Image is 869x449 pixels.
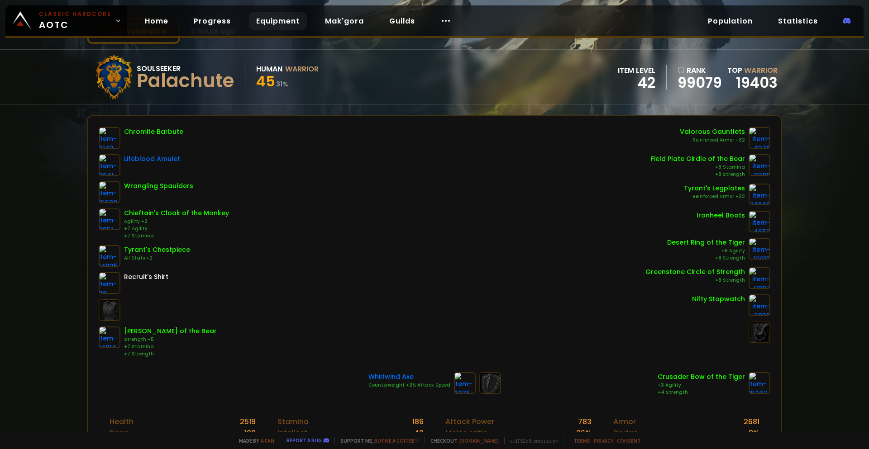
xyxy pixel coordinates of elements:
[249,12,307,30] a: Equipment
[124,350,217,358] div: +7 Strength
[368,372,450,382] div: Whirlwind Axe
[749,211,770,232] img: item-4653
[678,76,722,90] a: 99079
[124,181,193,191] div: Wrangling Spaulders
[692,294,745,304] div: Nifty Stopwatch
[459,437,499,444] a: [DOMAIN_NAME]
[5,5,127,36] a: Classic HardcoreAOTC
[414,427,424,439] div: 40
[658,372,745,382] div: Crusader Bow of the Tiger
[277,416,309,427] div: Stamina
[124,255,190,262] div: All Stats +2
[651,164,745,171] div: +8 Stamina
[425,437,499,444] span: Checkout
[382,12,422,30] a: Guilds
[573,437,590,444] a: Terms
[504,437,559,444] span: v. d752d5 - production
[240,416,256,427] div: 2519
[727,65,778,76] div: Top
[684,184,745,193] div: Tyrant's Legplates
[234,437,274,444] span: Made by
[334,437,419,444] span: Support me,
[39,10,111,18] small: Classic Hardcore
[124,272,168,282] div: Recruit's Shirt
[99,272,120,294] img: item-38
[374,437,419,444] a: Buy me a coffee
[576,427,592,439] div: 26 %
[594,437,613,444] a: Privacy
[667,247,745,255] div: +8 Agility
[124,127,183,137] div: Chromite Barbute
[124,218,229,225] div: Agility +3
[617,437,641,444] a: Consent
[744,65,778,76] span: Warrior
[618,76,655,90] div: 42
[137,74,234,88] div: Palachute
[667,238,745,247] div: Desert Ring of the Tiger
[261,437,274,444] a: a fan
[256,63,282,75] div: Human
[744,416,759,427] div: 2681
[578,416,592,427] div: 783
[749,184,770,205] img: item-14840
[445,416,494,427] div: Attack Power
[99,326,120,348] img: item-14914
[445,427,487,439] div: Melee critic
[286,437,322,444] a: Report a bug
[99,127,120,149] img: item-8142
[749,267,770,289] img: item-11997
[680,137,745,144] div: Reinforced Armor +32
[613,416,636,427] div: Armor
[678,65,722,76] div: rank
[651,154,745,164] div: Field Plate Girdle of the Bear
[318,12,371,30] a: Mak'gora
[454,372,476,394] img: item-6975
[110,427,129,439] div: Rage
[124,336,217,343] div: Strength +5
[138,12,176,30] a: Home
[277,427,307,439] div: Intellect
[645,267,745,277] div: Greenstone Circle of Strength
[368,382,450,389] div: Counterweight +3% Attack Speed
[651,171,745,178] div: +8 Strength
[645,277,745,284] div: +8 Strength
[749,294,770,316] img: item-2820
[124,326,217,336] div: [PERSON_NAME] of the Bear
[749,154,770,176] img: item-9288
[618,65,655,76] div: item level
[658,382,745,389] div: +3 Agility
[680,127,745,137] div: Valorous Gauntlets
[658,389,745,396] div: +4 Strength
[749,427,759,439] div: 8 %
[749,127,770,149] img: item-8276
[697,211,745,220] div: Ironheel Boots
[244,427,256,439] div: 100
[285,63,319,75] div: Warrior
[124,245,190,255] div: Tyrant's Chestpiece
[701,12,760,30] a: Population
[99,181,120,203] img: item-15698
[276,80,288,89] small: 31 %
[186,12,238,30] a: Progress
[137,63,234,74] div: Soulseeker
[749,372,770,394] img: item-15287
[256,71,275,91] span: 45
[124,154,180,164] div: Lifeblood Amulet
[736,72,778,93] a: 19403
[39,10,111,32] span: AOTC
[749,238,770,260] img: item-12013
[613,427,638,439] div: Dodge
[771,12,825,30] a: Statistics
[99,208,120,230] img: item-9951
[99,154,120,176] img: item-9641
[124,225,229,232] div: +7 Agility
[667,255,745,262] div: +8 Strength
[110,416,134,427] div: Health
[124,232,229,240] div: +7 Stamina
[124,208,229,218] div: Chieftain's Cloak of the Monkey
[412,416,424,427] div: 186
[124,343,217,350] div: +7 Stamina
[99,245,120,267] img: item-14835
[684,193,745,200] div: Reinforced Armor +32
